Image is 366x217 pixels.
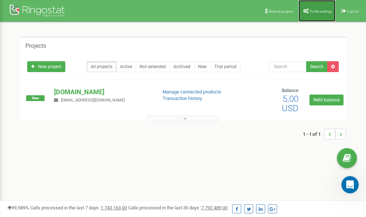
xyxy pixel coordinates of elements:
[310,9,332,13] span: Profile settings
[27,61,65,72] a: New project
[61,98,125,103] span: [EMAIL_ADDRESS][DOMAIN_NAME]
[116,61,136,72] a: Active
[282,88,299,93] span: Balance
[309,95,344,105] a: Refill balance
[306,61,328,72] button: Search
[282,94,299,113] span: 5,00 USD
[347,9,359,13] span: Log Out
[163,89,221,95] a: Manage connected products
[303,129,324,139] span: 1 - 1 of 1
[101,205,127,210] u: 1 743 163,00
[201,205,227,210] u: 7 792 489,00
[169,61,194,72] a: Archived
[87,61,116,72] a: All projects
[210,61,240,72] a: Trial period
[25,43,46,49] h5: Projects
[30,205,127,210] span: Calls processed in the last 7 days :
[7,205,29,210] span: 99,989%
[163,96,202,101] a: Transaction history
[269,61,307,72] input: Search
[194,61,211,72] a: New
[303,121,346,147] nav: ...
[341,176,359,193] iframe: Intercom live chat
[136,61,170,72] a: Not extended
[26,95,45,101] span: New
[269,9,294,13] span: Referral program
[54,87,151,97] p: [DOMAIN_NAME]
[128,205,227,210] span: Calls processed in the last 30 days :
